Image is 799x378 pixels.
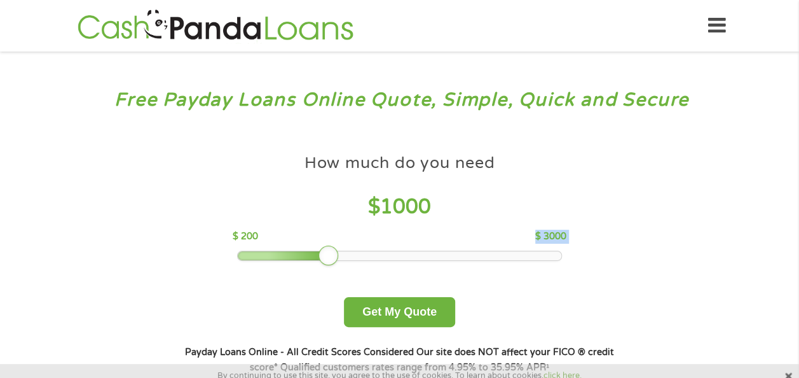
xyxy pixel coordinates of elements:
strong: Our site does NOT affect your FICO ® credit score* [250,347,614,373]
img: GetLoanNow Logo [74,8,357,44]
h4: $ [233,194,566,220]
strong: Payday Loans Online - All Credit Scores Considered [185,347,414,358]
p: $ 3000 [535,230,566,244]
button: Get My Quote [344,297,455,327]
strong: Qualified customers rates range from 4.95% to 35.95% APR¹ [280,362,549,373]
h4: How much do you need [304,153,495,174]
span: 1000 [380,195,431,219]
h3: Free Payday Loans Online Quote, Simple, Quick and Secure [37,88,763,112]
p: $ 200 [233,230,258,244]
